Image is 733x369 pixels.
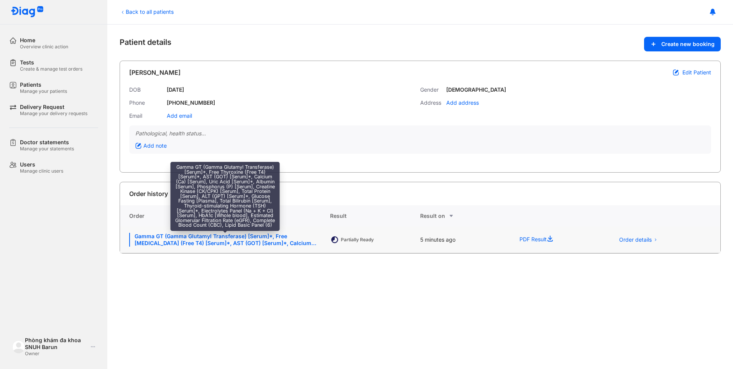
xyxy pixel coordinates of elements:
div: Pathological, health status... [135,130,705,137]
div: Patients [20,81,67,88]
div: Patient details [120,37,721,51]
span: Edit Patient [682,69,711,76]
div: [DEMOGRAPHIC_DATA] [446,86,506,93]
div: Tests [20,59,82,66]
div: Add address [446,99,479,106]
span: Create new booking [661,41,715,48]
div: Order [120,205,330,227]
div: Phòng khám đa khoa SNUH Barun [25,337,87,351]
div: Email [129,112,164,119]
div: Overview clinic action [20,44,68,50]
div: [PHONE_NUMBER] [167,99,215,106]
div: Gamma GT (Gamma Glutamyl Transferase) [Serum]*, Free [MEDICAL_DATA] (Free T4) [Serum]*, AST (GOT)... [129,233,321,247]
div: Result [330,205,420,227]
span: Order details [619,236,652,243]
button: Create new booking [644,37,721,51]
div: Manage your patients [20,88,67,94]
div: Users [20,161,63,168]
div: Order history [129,189,168,198]
div: Add email [167,112,192,119]
button: Order details [615,234,662,245]
div: Manage clinic users [20,168,63,174]
div: Phone [129,99,164,106]
div: Add note [135,142,167,149]
div: [PERSON_NAME] [129,68,181,77]
img: logo [11,6,44,18]
div: Delivery Request [20,104,87,110]
div: Back to all patients [120,8,174,16]
div: [DATE] [167,86,184,93]
div: Manage your delivery requests [20,110,87,117]
div: PDF Result [510,227,605,253]
div: 5 minutes ago [420,227,510,253]
div: Manage your statements [20,146,74,152]
div: Home [20,37,68,44]
div: Owner [25,351,87,357]
div: Doctor statements [20,139,74,146]
img: logo [12,340,25,353]
div: Gender [420,86,443,93]
div: DOB [129,86,164,93]
div: Address [420,99,443,106]
div: Result on [420,211,510,221]
div: Create & manage test orders [20,66,82,72]
div: Partially Ready [341,237,402,243]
